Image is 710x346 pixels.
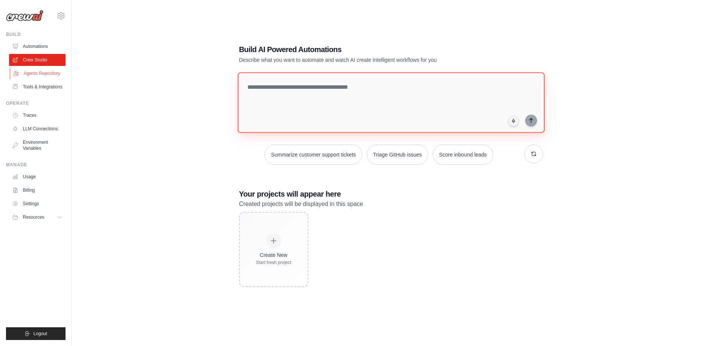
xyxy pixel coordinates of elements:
[239,44,491,55] h1: Build AI Powered Automations
[524,145,543,163] button: Get new suggestions
[9,109,65,121] a: Traces
[9,81,65,93] a: Tools & Integrations
[6,10,43,21] img: Logo
[9,54,65,66] a: Crew Studio
[9,211,65,223] button: Resources
[265,145,362,165] button: Summarize customer support tickets
[9,136,65,154] a: Environment Variables
[10,67,66,79] a: Agents Repository
[33,331,47,337] span: Logout
[6,162,65,168] div: Manage
[508,115,519,127] button: Click to speak your automation idea
[9,184,65,196] a: Billing
[9,171,65,183] a: Usage
[239,56,491,64] p: Describe what you want to automate and watch AI create intelligent workflows for you
[23,214,44,220] span: Resources
[433,145,493,165] button: Score inbound leads
[9,123,65,135] a: LLM Connections
[367,145,428,165] button: Triage GitHub issues
[239,199,543,209] p: Created projects will be displayed in this space
[239,189,543,199] h3: Your projects will appear here
[6,327,65,340] button: Logout
[9,198,65,210] a: Settings
[6,100,65,106] div: Operate
[256,251,292,259] div: Create New
[6,31,65,37] div: Build
[256,259,292,265] div: Start fresh project
[9,40,65,52] a: Automations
